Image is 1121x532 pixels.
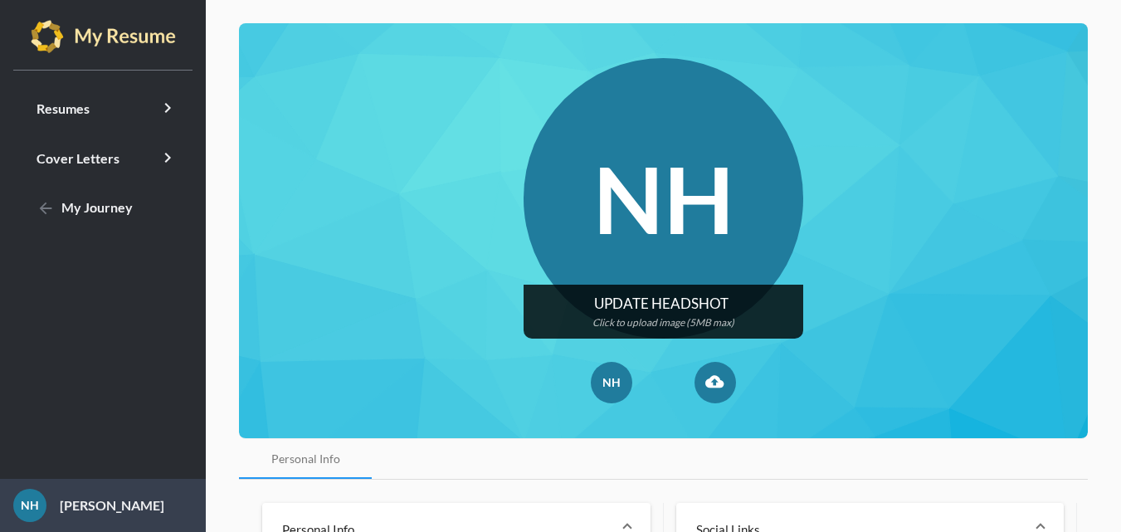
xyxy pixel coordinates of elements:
[46,495,164,515] p: [PERSON_NAME]
[158,148,178,168] i: keyboard_arrow_right
[524,310,804,335] p: Click to upload image (5MB max)
[20,188,186,228] a: My Journey
[37,100,90,116] span: Resumes
[37,199,133,215] span: My Journey
[705,373,725,393] mat-icon: cloud_upload
[158,98,178,118] i: keyboard_arrow_right
[271,451,340,467] div: Personal Info
[37,150,119,166] span: Cover Letters
[37,199,56,219] mat-icon: arrow_back
[13,489,46,522] div: NH
[591,362,632,403] div: NH
[31,20,176,53] img: my-resume-light.png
